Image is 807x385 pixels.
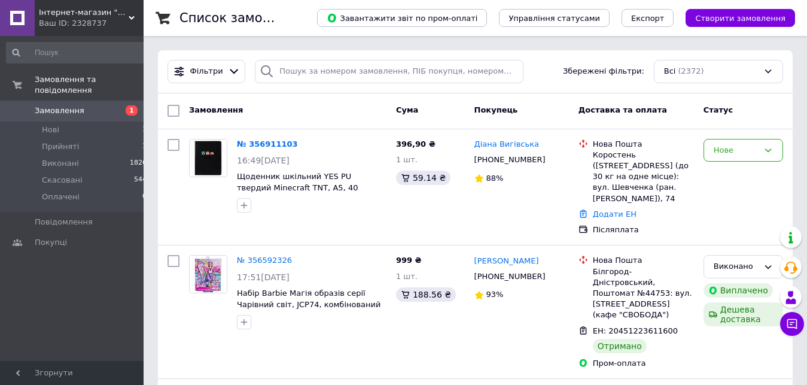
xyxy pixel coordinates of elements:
[237,140,298,148] a: № 356911103
[126,105,138,116] span: 1
[130,158,147,169] span: 1826
[237,289,380,309] a: Набір Barbie Магія образів серії Чарівний світ, JCP74, комбінований
[593,225,694,235] div: Післяплата
[396,155,418,164] span: 1 шт.
[190,256,227,293] img: Фото товару
[327,13,477,23] span: Завантажити звіт по пром-оплаті
[486,174,504,183] span: 88%
[396,105,418,114] span: Cума
[593,326,678,335] span: ЕН: 20451223611600
[39,18,144,29] div: Ваш ID: 2328737
[189,139,227,177] a: Фото товару
[189,255,227,293] a: Фото товару
[237,172,358,203] a: Щоденник шкільний YES PU твердий Minecraft TNT, А5, 40 аркушів, 911613
[317,9,487,27] button: Завантажити звіт по пром-оплаті
[474,105,518,114] span: Покупець
[42,175,83,186] span: Скасовані
[35,217,93,228] span: Повідомлення
[486,290,504,299] span: 93%
[508,14,600,23] span: Управління статусами
[142,141,147,152] span: 1
[499,9,610,27] button: Управління статусами
[674,13,795,22] a: Створити замовлення
[396,272,418,281] span: 1 шт.
[134,175,147,186] span: 544
[396,287,456,302] div: 188.56 ₴
[686,9,795,27] button: Створити замовлення
[563,66,644,77] span: Збережені фільтри:
[593,150,694,204] div: Коростень ([STREET_ADDRESS] (до 30 кг на одне місце): вул. Шевченка (ран. [PERSON_NAME]), 74
[190,140,227,177] img: Фото товару
[780,312,804,336] button: Чат з покупцем
[593,266,694,321] div: Білгород-Дністровський, Поштомат №44753: вул. [STREET_ADDRESS] (кафе "СВОБОДА")
[42,125,59,135] span: Нові
[472,152,548,168] div: [PHONE_NUMBER]
[593,255,694,266] div: Нова Пошта
[396,140,436,148] span: 396,90 ₴
[42,192,80,202] span: Оплачені
[396,171,450,185] div: 59.14 ₴
[593,210,637,219] a: Додати ЕН
[704,105,733,114] span: Статус
[35,237,67,248] span: Покупці
[593,139,694,150] div: Нова Пошта
[189,105,243,114] span: Замовлення
[179,11,301,25] h1: Список замовлень
[190,66,223,77] span: Фільтри
[593,339,647,353] div: Отримано
[704,302,783,326] div: Дешева доставка
[39,7,129,18] span: Інтернет-магазин "Cubi"
[42,158,79,169] span: Виконані
[631,14,665,23] span: Експорт
[714,144,759,157] div: Нове
[664,66,676,77] span: Всі
[6,42,148,63] input: Пошук
[678,66,704,75] span: (2372)
[142,192,147,202] span: 0
[622,9,674,27] button: Експорт
[472,269,548,284] div: [PHONE_NUMBER]
[474,256,539,267] a: [PERSON_NAME]
[255,60,523,83] input: Пошук за номером замовлення, ПІБ покупця, номером телефону, Email, номером накладної
[237,156,290,165] span: 16:49[DATE]
[237,272,290,282] span: 17:51[DATE]
[237,256,292,265] a: № 356592326
[714,260,759,273] div: Виконано
[35,74,144,96] span: Замовлення та повідомлення
[35,105,84,116] span: Замовлення
[593,358,694,369] div: Пром-оплата
[142,125,147,135] span: 1
[704,283,773,298] div: Виплачено
[474,139,539,150] a: Діана Вигівська
[42,141,79,152] span: Прийняті
[396,256,422,265] span: 999 ₴
[578,105,667,114] span: Доставка та оплата
[695,14,785,23] span: Створити замовлення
